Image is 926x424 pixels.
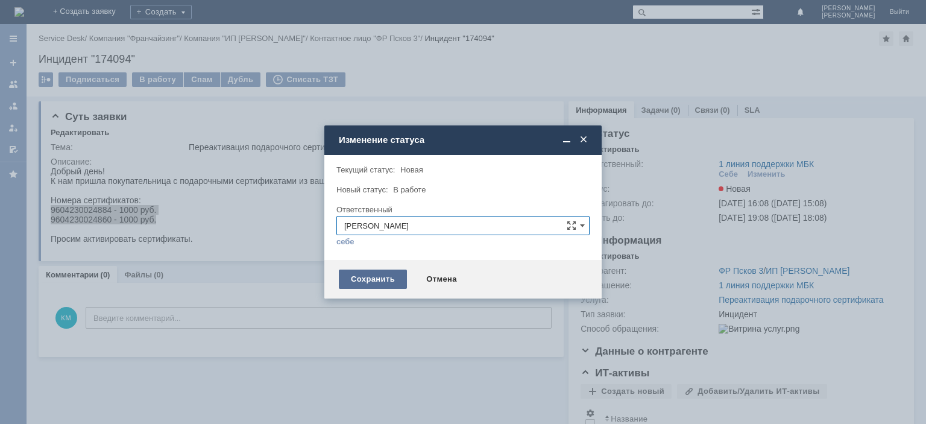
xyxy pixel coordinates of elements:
[578,134,590,145] span: Закрыть
[400,165,423,174] span: Новая
[339,134,590,145] div: Изменение статуса
[567,221,576,230] span: Сложная форма
[336,165,395,174] label: Текущий статус:
[393,185,426,194] span: В работе
[336,237,354,247] a: себе
[336,206,587,214] div: Ответственный
[336,185,388,194] label: Новый статус:
[561,134,573,145] span: Свернуть (Ctrl + M)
